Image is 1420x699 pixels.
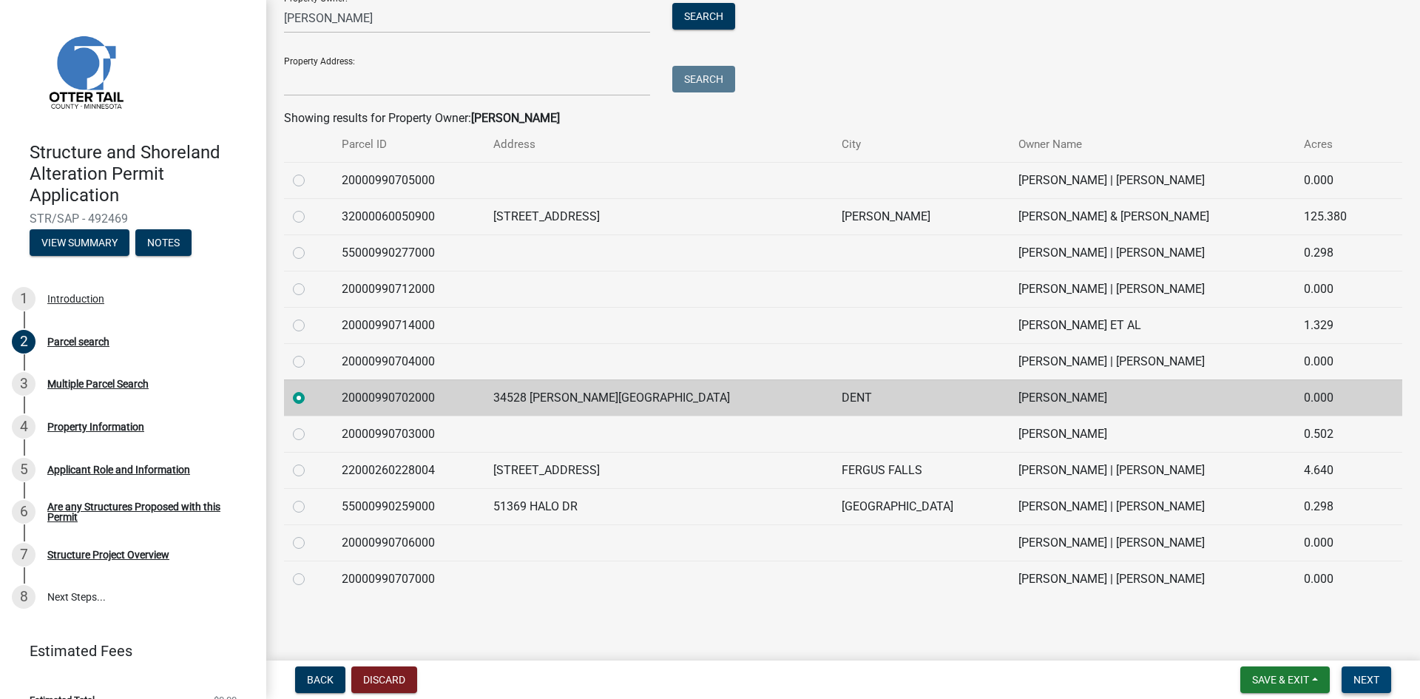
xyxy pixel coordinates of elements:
div: 3 [12,372,35,396]
td: [PERSON_NAME] | [PERSON_NAME] [1010,488,1295,524]
div: Structure Project Overview [47,550,169,560]
td: 20000990707000 [333,561,484,597]
td: 125.380 [1295,198,1378,234]
div: Applicant Role and Information [47,465,190,475]
div: 6 [12,500,35,524]
span: Back [307,674,334,686]
button: Notes [135,229,192,256]
td: 20000990702000 [333,379,484,416]
td: 4.640 [1295,452,1378,488]
button: View Summary [30,229,129,256]
div: 1 [12,287,35,311]
span: Next [1353,674,1379,686]
div: Property Information [47,422,144,432]
td: [STREET_ADDRESS] [484,198,833,234]
div: Are any Structures Proposed with this Permit [47,502,243,522]
div: 5 [12,458,35,482]
button: Next [1342,666,1391,693]
td: [STREET_ADDRESS] [484,452,833,488]
wm-modal-confirm: Notes [135,238,192,250]
td: 0.298 [1295,234,1378,271]
button: Search [672,3,735,30]
td: [PERSON_NAME] [833,198,1010,234]
th: Parcel ID [333,127,484,162]
td: [PERSON_NAME] & [PERSON_NAME] [1010,198,1295,234]
td: 20000990704000 [333,343,484,379]
td: 1.329 [1295,307,1378,343]
td: 55000990259000 [333,488,484,524]
div: Parcel search [47,337,109,347]
td: [PERSON_NAME] ET AL [1010,307,1295,343]
td: 34528 [PERSON_NAME][GEOGRAPHIC_DATA] [484,379,833,416]
img: Otter Tail County, Minnesota [30,16,141,126]
th: City [833,127,1010,162]
td: [PERSON_NAME] [1010,416,1295,452]
button: Back [295,666,345,693]
td: FERGUS FALLS [833,452,1010,488]
div: 7 [12,543,35,567]
th: Owner Name [1010,127,1295,162]
td: 0.000 [1295,162,1378,198]
td: 20000990705000 [333,162,484,198]
td: 32000060050900 [333,198,484,234]
td: 0.000 [1295,379,1378,416]
td: [PERSON_NAME] | [PERSON_NAME] [1010,452,1295,488]
div: 8 [12,585,35,609]
td: 0.000 [1295,561,1378,597]
th: Address [484,127,833,162]
td: 20000990703000 [333,416,484,452]
td: 0.000 [1295,343,1378,379]
td: [GEOGRAPHIC_DATA] [833,488,1010,524]
h4: Structure and Shoreland Alteration Permit Application [30,142,254,206]
td: [PERSON_NAME] | [PERSON_NAME] [1010,561,1295,597]
wm-modal-confirm: Summary [30,238,129,250]
div: Showing results for Property Owner: [284,109,1402,127]
div: 4 [12,415,35,439]
th: Acres [1295,127,1378,162]
td: [PERSON_NAME] | [PERSON_NAME] [1010,271,1295,307]
span: Save & Exit [1252,674,1309,686]
td: DENT [833,379,1010,416]
td: [PERSON_NAME] [1010,379,1295,416]
span: STR/SAP - 492469 [30,212,237,226]
td: 22000260228004 [333,452,484,488]
td: 20000990714000 [333,307,484,343]
div: 2 [12,330,35,354]
strong: [PERSON_NAME] [471,111,560,125]
td: [PERSON_NAME] | [PERSON_NAME] [1010,524,1295,561]
td: 0.000 [1295,524,1378,561]
td: [PERSON_NAME] | [PERSON_NAME] [1010,343,1295,379]
td: [PERSON_NAME] | [PERSON_NAME] [1010,234,1295,271]
td: 20000990712000 [333,271,484,307]
td: 51369 HALO DR [484,488,833,524]
td: 55000990277000 [333,234,484,271]
a: Estimated Fees [12,636,243,666]
td: 20000990706000 [333,524,484,561]
div: Multiple Parcel Search [47,379,149,389]
td: 0.298 [1295,488,1378,524]
td: [PERSON_NAME] | [PERSON_NAME] [1010,162,1295,198]
td: 0.502 [1295,416,1378,452]
td: 0.000 [1295,271,1378,307]
button: Discard [351,666,417,693]
button: Search [672,66,735,92]
div: Introduction [47,294,104,304]
button: Save & Exit [1240,666,1330,693]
